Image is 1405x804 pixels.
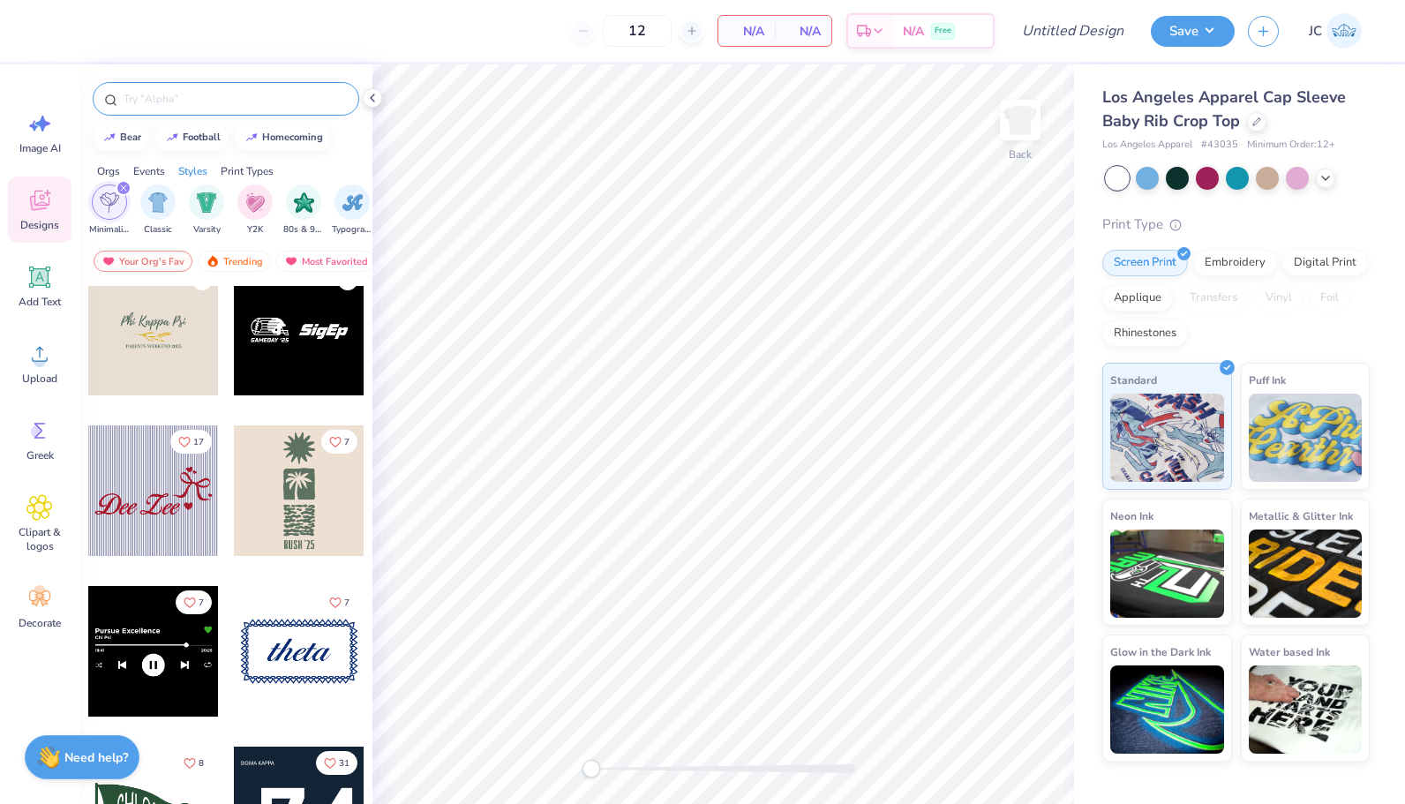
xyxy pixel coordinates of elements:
button: filter button [332,184,372,237]
img: Y2K Image [245,192,265,213]
div: Print Types [221,163,274,179]
div: Print Type [1102,214,1370,235]
div: filter for Y2K [237,184,273,237]
img: Puff Ink [1249,394,1363,482]
div: filter for Minimalist [89,184,130,237]
img: Jadyn Crane [1326,13,1362,49]
img: Glow in the Dark Ink [1110,665,1224,754]
div: filter for 80s & 90s [283,184,324,237]
div: Foil [1309,285,1350,312]
span: 7 [344,438,349,447]
button: Like [170,430,212,454]
div: Applique [1102,285,1173,312]
img: Minimalist Image [100,192,119,213]
span: Standard [1110,371,1157,389]
div: Transfers [1178,285,1249,312]
span: Greek [26,448,54,462]
span: Varsity [193,223,221,237]
strong: Need help? [64,749,128,766]
span: Puff Ink [1249,371,1286,389]
span: Decorate [19,616,61,630]
img: most_fav.gif [284,255,298,267]
span: Metallic & Glitter Ink [1249,507,1353,525]
button: Like [321,430,357,454]
div: Vinyl [1254,285,1304,312]
button: filter button [140,184,176,237]
button: filter button [283,184,324,237]
div: filter for Typography [332,184,372,237]
span: # 43035 [1201,138,1238,153]
span: Designs [20,218,59,232]
img: Standard [1110,394,1224,482]
span: Water based Ink [1249,642,1330,661]
div: bear [120,132,141,142]
span: 7 [344,598,349,607]
div: Embroidery [1193,250,1277,276]
span: Los Angeles Apparel [1102,138,1192,153]
img: trending.gif [206,255,220,267]
img: trend_line.gif [102,132,116,143]
div: Your Org's Fav [94,251,192,272]
div: Screen Print [1102,250,1188,276]
div: Rhinestones [1102,320,1188,347]
span: N/A [729,22,764,41]
img: Neon Ink [1110,530,1224,618]
img: trend_line.gif [244,132,259,143]
div: homecoming [262,132,323,142]
span: 17 [193,438,204,447]
button: bear [93,124,149,151]
div: Trending [198,251,271,272]
div: Accessibility label [582,760,600,778]
div: Orgs [97,163,120,179]
img: Metallic & Glitter Ink [1249,530,1363,618]
span: Glow in the Dark Ink [1110,642,1211,661]
span: Clipart & logos [11,525,69,553]
span: Y2K [247,223,263,237]
div: Styles [178,163,207,179]
input: Try "Alpha" [122,90,348,108]
span: N/A [903,22,924,41]
span: N/A [785,22,821,41]
span: Minimalist [89,223,130,237]
button: Like [176,590,212,614]
input: Untitled Design [1008,13,1138,49]
img: Classic Image [148,192,169,213]
span: JC [1309,21,1322,41]
img: Water based Ink [1249,665,1363,754]
div: football [183,132,221,142]
button: Like [176,751,212,775]
button: filter button [237,184,273,237]
img: most_fav.gif [101,255,116,267]
span: Add Text [19,295,61,309]
span: 7 [199,598,204,607]
span: 80s & 90s [283,223,324,237]
span: Los Angeles Apparel Cap Sleeve Baby Rib Crop Top [1102,86,1346,131]
div: filter for Classic [140,184,176,237]
div: Digital Print [1282,250,1368,276]
div: filter for Varsity [189,184,224,237]
button: homecoming [235,124,331,151]
span: Minimum Order: 12 + [1247,138,1335,153]
span: Upload [22,372,57,386]
span: 31 [339,759,349,768]
button: filter button [189,184,224,237]
span: Image AI [19,141,61,155]
img: Varsity Image [197,192,217,213]
input: – – [603,15,672,47]
img: Back [1003,102,1038,138]
span: Typography [332,223,372,237]
a: JC [1301,13,1370,49]
button: Save [1151,16,1235,47]
img: trend_line.gif [165,132,179,143]
div: Most Favorited [276,251,376,272]
img: Typography Image [342,192,363,213]
div: Back [1009,147,1032,162]
button: Like [316,751,357,775]
div: Events [133,163,165,179]
span: Neon Ink [1110,507,1153,525]
button: filter button [89,184,130,237]
img: 80s & 90s Image [294,192,314,213]
span: 8 [199,759,204,768]
button: Like [321,590,357,614]
span: Classic [144,223,172,237]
